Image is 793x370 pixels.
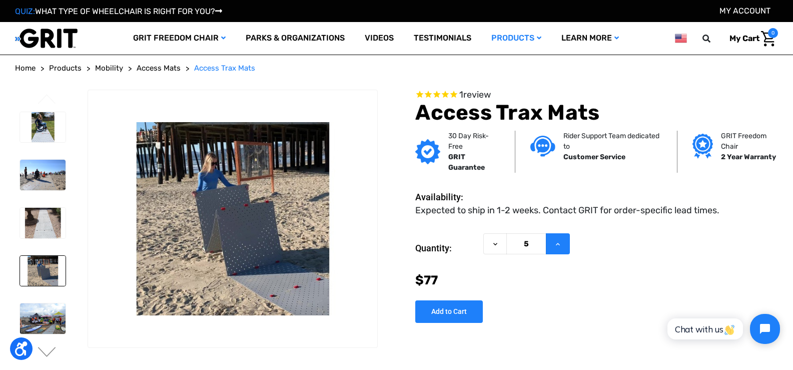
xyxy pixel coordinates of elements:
input: Add to Cart [415,300,483,323]
iframe: Tidio Chat [656,305,788,352]
span: QUIZ: [15,7,35,16]
dt: Availability: [415,190,478,204]
img: Access Trax Mats [20,160,66,190]
p: GRIT Freedom Chair [721,131,781,152]
strong: Customer Service [563,153,625,161]
a: Home [15,63,36,74]
img: GRIT Guarantee [415,139,440,164]
span: Home [15,64,36,73]
button: Go to slide 6 of 6 [37,94,58,106]
a: Account [719,6,770,16]
label: Quantity: [415,233,478,263]
dd: Expected to ship in 1-2 weeks. Contact GRIT for order-specific lead times. [415,204,719,217]
span: $77 [415,273,438,287]
strong: 2 Year Warranty [721,153,776,161]
span: 0 [768,28,778,38]
input: Search [707,28,722,49]
span: Rated 5.0 out of 5 stars 1 reviews [415,90,778,101]
span: 1 reviews [459,89,491,100]
img: Access Trax Mats [20,303,66,334]
a: Mobility [95,63,123,74]
img: Access Trax Mats [20,208,66,238]
span: My Cart [729,34,759,43]
span: Access Mats [137,64,181,73]
img: Grit freedom [692,134,713,159]
span: Access Trax Mats [194,64,255,73]
a: Products [49,63,82,74]
img: Access Trax Mats [20,112,66,143]
a: Cart with 0 items [722,28,778,49]
a: Learn More [551,22,629,55]
a: Access Trax Mats [194,63,255,74]
span: Mobility [95,64,123,73]
img: GRIT All-Terrain Wheelchair and Mobility Equipment [15,28,78,49]
img: Customer service [530,136,555,156]
img: Access Trax Mats [20,256,66,286]
a: GRIT Freedom Chair [123,22,236,55]
img: Access Trax Mats [88,122,377,315]
nav: Breadcrumb [15,63,778,74]
span: Products [49,64,82,73]
strong: GRIT Guarantee [448,153,485,172]
img: Cart [761,31,775,47]
a: Testimonials [404,22,481,55]
button: Go to slide 2 of 6 [37,347,58,359]
a: Products [481,22,551,55]
a: QUIZ:WHAT TYPE OF WHEELCHAIR IS RIGHT FOR YOU? [15,7,222,16]
a: Videos [355,22,404,55]
h1: Access Trax Mats [415,100,778,125]
img: us.png [675,32,687,45]
span: review [463,89,491,100]
p: Rider Support Team dedicated to [563,131,662,152]
p: 30 Day Risk-Free [448,131,500,152]
a: Access Mats [137,63,181,74]
a: Parks & Organizations [236,22,355,55]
